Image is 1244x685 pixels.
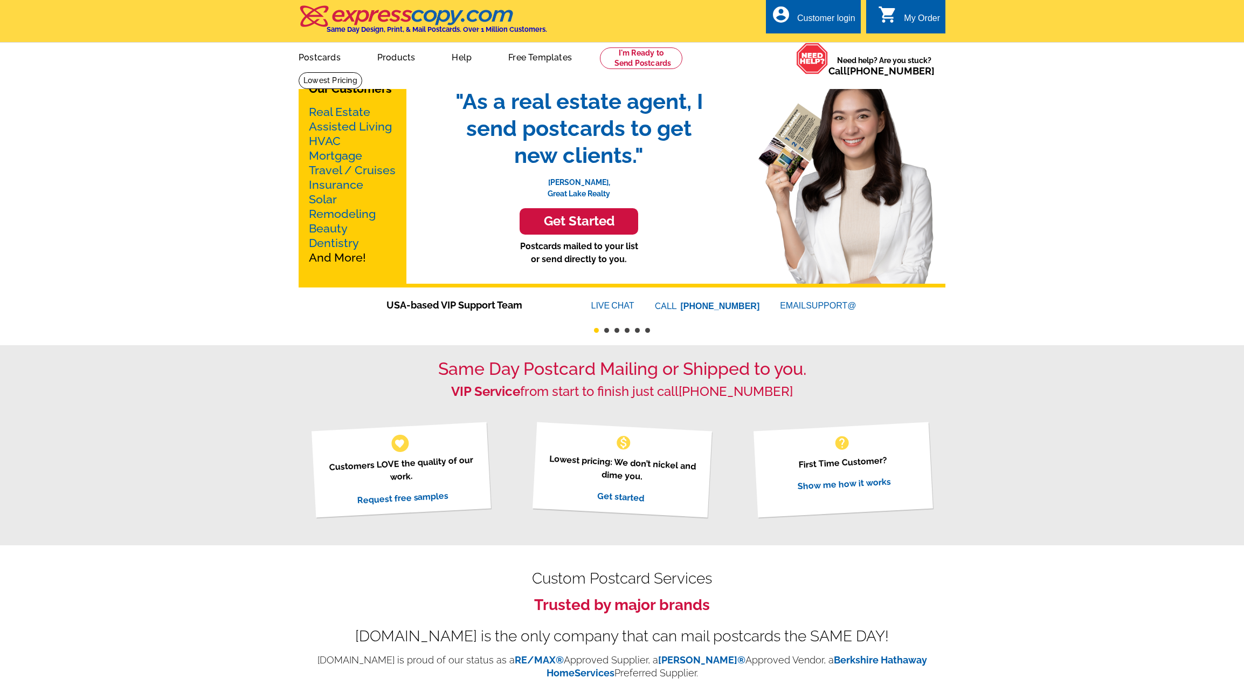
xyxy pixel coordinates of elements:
[309,105,396,265] p: And More!
[444,240,714,266] p: Postcards mailed to your list or send directly to you.
[444,208,714,235] a: Get Started
[309,163,396,177] a: Travel / Cruises
[434,44,489,69] a: Help
[591,299,612,312] font: LIVE
[299,654,945,680] p: [DOMAIN_NAME] is proud of our status as a Approved Supplier, a Approved Vendor, a Preferred Suppl...
[386,298,559,312] span: USA-based VIP Support Team
[878,12,940,25] a: shopping_cart My Order
[309,207,376,221] a: Remodeling
[614,328,619,333] button: 3 of 6
[771,12,855,25] a: account_circle Customer login
[545,452,698,486] p: Lowest pricing: We don’t nickel and dime you.
[615,434,632,451] span: monetization_on
[828,65,935,77] span: Call
[797,476,891,491] a: Show me how it works
[780,301,858,310] a: EMAILSUPPORT@
[679,383,793,399] a: [PHONE_NUMBER]
[604,328,609,333] button: 2 of 6
[625,328,630,333] button: 4 of 6
[597,490,644,503] a: Get started
[878,5,897,24] i: shopping_cart
[299,13,547,33] a: Same Day Design, Print, & Mail Postcards. Over 1 Million Customers.
[309,236,359,250] a: Dentistry
[299,596,945,614] h3: Trusted by major brands
[491,44,589,69] a: Free Templates
[309,134,341,148] a: HVAC
[806,299,858,312] font: SUPPORT@
[847,65,935,77] a: [PHONE_NUMBER]
[309,105,370,119] a: Real Estate
[828,55,940,77] span: Need help? Are you stuck?
[309,120,392,133] a: Assisted Living
[444,169,714,200] p: [PERSON_NAME], Great Lake Realty
[681,302,760,311] a: [PHONE_NUMBER]
[356,490,448,505] a: Request free samples
[833,434,851,451] span: help
[309,193,337,206] a: Solar
[324,453,477,487] p: Customers LOVE the quality of our work.
[904,13,940,29] div: My Order
[635,328,640,333] button: 5 of 6
[771,5,791,24] i: account_circle
[451,383,520,399] strong: VIP Service
[591,301,634,310] a: LIVECHAT
[645,328,650,333] button: 6 of 6
[444,88,714,169] span: "As a real estate agent, I send postcards to get new clients."
[299,384,945,400] h2: from start to finish just call
[796,43,828,74] img: help
[299,630,945,643] div: [DOMAIN_NAME] is the only company that can mail postcards the SAME DAY!
[533,214,625,229] h3: Get Started
[797,13,855,29] div: Customer login
[658,654,745,666] a: [PERSON_NAME]®
[299,572,945,585] h2: Custom Postcard Services
[360,44,433,69] a: Products
[281,44,358,69] a: Postcards
[299,359,945,379] h1: Same Day Postcard Mailing or Shipped to you.
[594,328,599,333] button: 1 of 6
[655,300,678,313] font: CALL
[766,452,918,473] p: First Time Customer?
[309,178,363,191] a: Insurance
[309,149,362,162] a: Mortgage
[394,437,405,449] span: favorite
[327,25,547,33] h4: Same Day Design, Print, & Mail Postcards. Over 1 Million Customers.
[309,222,348,235] a: Beauty
[515,654,564,666] a: RE/MAX®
